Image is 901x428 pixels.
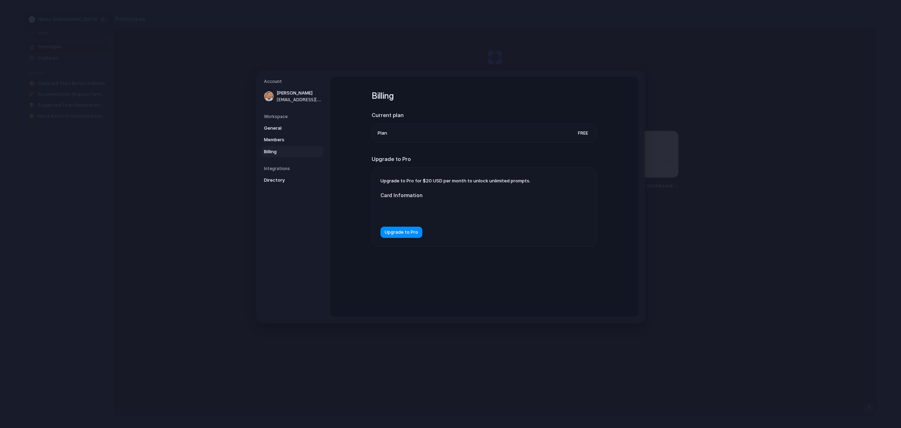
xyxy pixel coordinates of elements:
a: Members [262,134,323,145]
a: [PERSON_NAME][EMAIL_ADDRESS][DOMAIN_NAME] [262,87,323,105]
h2: Current plan [372,111,597,119]
a: General [262,122,323,134]
a: Directory [262,175,323,186]
h1: Billing [372,90,597,102]
span: [EMAIL_ADDRESS][DOMAIN_NAME] [277,96,322,103]
span: Billing [264,148,309,155]
span: Upgrade to Pro for $20 USD per month to unlock unlimited prompts. [380,178,530,183]
span: Upgrade to Pro [385,229,418,236]
span: Directory [264,177,309,184]
a: Billing [262,146,323,157]
span: Free [575,129,591,136]
span: [PERSON_NAME] [277,90,322,97]
iframe: Secure card payment input frame [386,207,516,214]
span: Members [264,136,309,143]
label: Card Information [380,192,521,199]
span: General [264,124,309,131]
h5: Integrations [264,166,323,172]
button: Upgrade to Pro [380,227,422,238]
h2: Upgrade to Pro [372,155,597,163]
h5: Workspace [264,113,323,119]
h5: Account [264,78,323,85]
span: Plan [378,130,387,137]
